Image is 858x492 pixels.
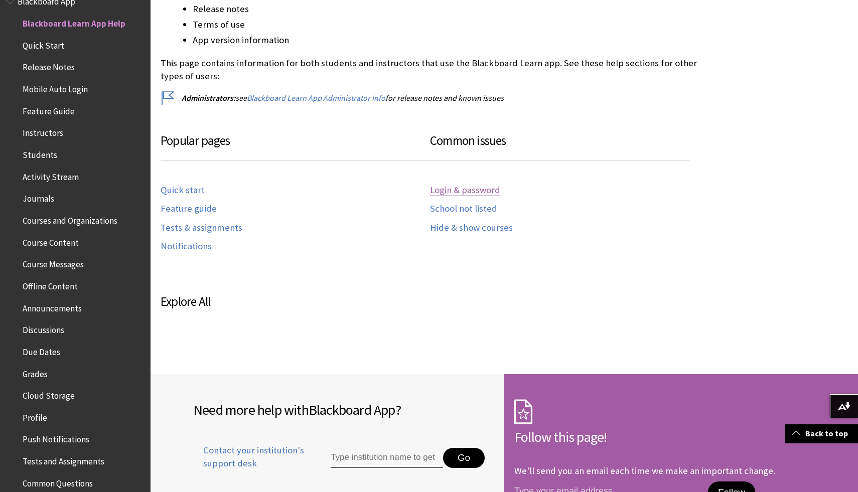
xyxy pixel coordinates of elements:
[23,387,75,401] span: Cloud Storage
[193,444,308,470] span: Contact your institution's support desk
[161,222,242,234] a: Tests & assignments
[430,222,513,234] a: Hide & show courses
[161,203,217,215] a: Feature guide
[309,401,395,419] span: Blackboard App
[161,292,699,311] h3: Explore All
[430,203,497,215] a: School not listed
[23,300,82,313] span: Announcements
[23,344,60,357] span: Due Dates
[23,212,117,226] span: Courses and Organizations
[23,15,125,29] span: Blackboard Learn App Help
[161,57,699,83] p: This page contains information for both students and instructors that use the Blackboard Learn ap...
[193,18,699,32] li: Terms of use
[430,185,500,196] a: Login & password
[514,399,532,424] img: Subscription Icon
[23,256,84,270] span: Course Messages
[23,146,57,160] span: Students
[23,125,63,138] span: Instructors
[193,444,308,482] a: Contact your institution's support desk
[23,409,47,423] span: Profile
[193,2,699,16] li: Release notes
[23,103,75,116] span: Feature Guide
[430,131,689,161] h3: Common issues
[23,169,79,182] span: Activity Stream
[23,37,64,51] span: Quick Start
[23,234,79,248] span: Course Content
[23,453,104,466] span: Tests and Assignments
[193,33,699,47] li: App version information
[182,93,235,103] span: Administrators:
[193,399,494,420] h2: Need more help with ?
[23,366,48,379] span: Grades
[443,448,485,468] button: Go
[514,426,815,447] h2: Follow this page!
[161,185,205,196] a: Quick start
[161,241,212,252] a: Notifications
[161,92,699,103] p: see for release notes and known issues
[23,321,64,335] span: Discussions
[23,278,78,291] span: Offline Content
[161,131,430,161] h3: Popular pages
[23,191,54,204] span: Journals
[514,465,775,476] p: We'll send you an email each time we make an important change.
[23,59,75,73] span: Release Notes
[247,93,385,103] a: Blackboard Learn App Administrator Info
[23,475,93,488] span: Common Questions
[23,431,89,445] span: Push Notifications
[23,81,88,94] span: Mobile Auto Login
[785,424,858,443] a: Back to top
[331,448,443,468] input: Type institution name to get support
